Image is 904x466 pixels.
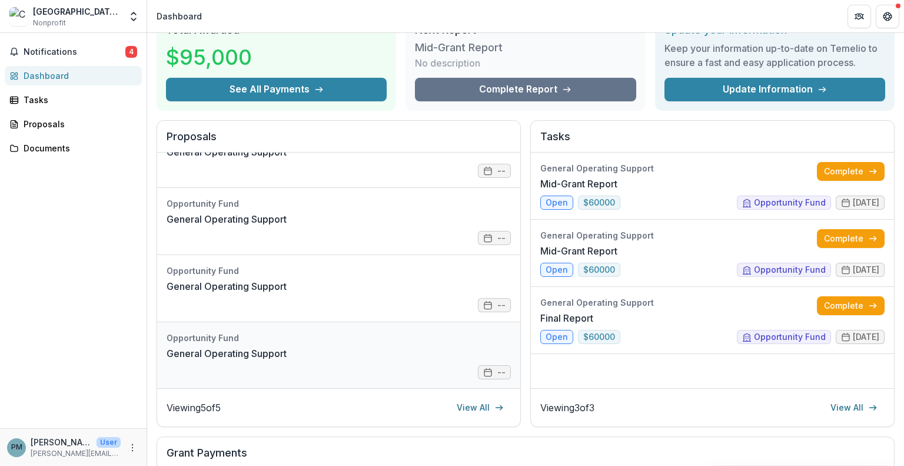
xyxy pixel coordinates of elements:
[33,5,121,18] div: [GEOGRAPHIC_DATA][PERSON_NAME]
[664,41,885,70] h3: Keep your information up-to-date on Temelio to ensure a fast and easy application process.
[823,398,885,417] a: View All
[125,46,137,58] span: 4
[125,441,139,455] button: More
[5,42,142,61] button: Notifications4
[415,56,480,70] p: No description
[167,130,511,153] h2: Proposals
[5,90,142,110] a: Tasks
[415,78,636,101] a: Complete Report
[664,78,885,101] a: Update Information
[166,41,254,73] h3: $95,000
[5,114,142,134] a: Proposals
[5,66,142,85] a: Dashboard
[817,229,885,248] a: Complete
[125,5,142,28] button: Open entity switcher
[24,47,125,57] span: Notifications
[167,145,287,159] a: General Operating Support
[24,142,132,154] div: Documents
[11,444,22,451] div: Paula Miranda
[166,78,387,101] button: See All Payments
[876,5,899,28] button: Get Help
[5,138,142,158] a: Documents
[415,41,503,54] h3: Mid-Grant Report
[157,10,202,22] div: Dashboard
[167,212,287,226] a: General Operating Support
[540,130,885,153] h2: Tasks
[540,311,593,325] a: Final Report
[167,401,221,415] p: Viewing 5 of 5
[97,437,121,448] p: User
[167,279,287,293] a: General Operating Support
[9,7,28,26] img: Casa San Jose
[817,296,885,315] a: Complete
[847,5,871,28] button: Partners
[31,448,121,459] p: [PERSON_NAME][EMAIL_ADDRESS][DOMAIN_NAME]
[817,162,885,181] a: Complete
[540,177,617,191] a: Mid-Grant Report
[540,244,617,258] a: Mid-Grant Report
[33,18,66,28] span: Nonprofit
[24,70,132,82] div: Dashboard
[24,94,132,106] div: Tasks
[152,8,207,25] nav: breadcrumb
[540,401,594,415] p: Viewing 3 of 3
[450,398,511,417] a: View All
[24,118,132,130] div: Proposals
[167,346,287,361] a: General Operating Support
[31,436,92,448] p: [PERSON_NAME]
